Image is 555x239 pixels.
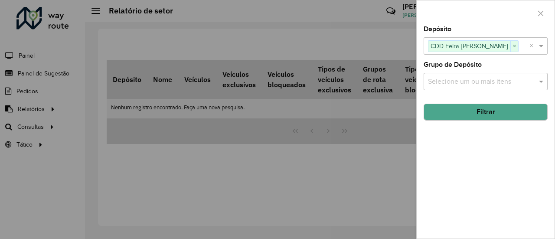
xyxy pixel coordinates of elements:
[424,59,482,70] label: Grupo de Depósito
[424,24,451,34] label: Depósito
[428,41,510,51] span: CDD Feira [PERSON_NAME]
[424,104,548,120] button: Filtrar
[529,41,537,51] span: Clear all
[510,41,518,52] span: ×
